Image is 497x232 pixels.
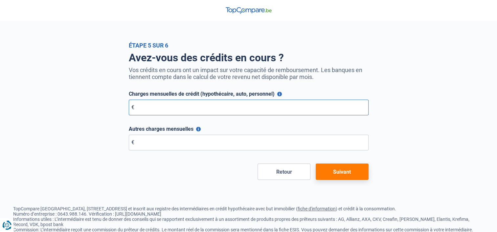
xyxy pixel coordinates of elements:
[129,42,369,49] div: Étape 5 sur 6
[277,92,282,96] button: Charges mensuelles de crédit (hypothécaire, auto, personnel)
[258,164,310,180] button: Retour
[226,7,272,14] img: TopCompare Logo
[129,91,369,97] label: Charges mensuelles de crédit (hypothécaire, auto, personnel)
[298,206,336,211] a: fiche d'information
[131,139,134,145] span: €
[129,126,369,132] label: Autres charges mensuelles
[129,51,369,64] h1: Avez-vous des crédits en cours ?
[196,127,201,131] button: Autres charges mensuelles
[131,104,134,110] span: €
[316,164,369,180] button: Suivant
[129,67,369,80] p: Vos crédits en cours ont un impact sur votre capacité de remboursement. Les banques en tiennent c...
